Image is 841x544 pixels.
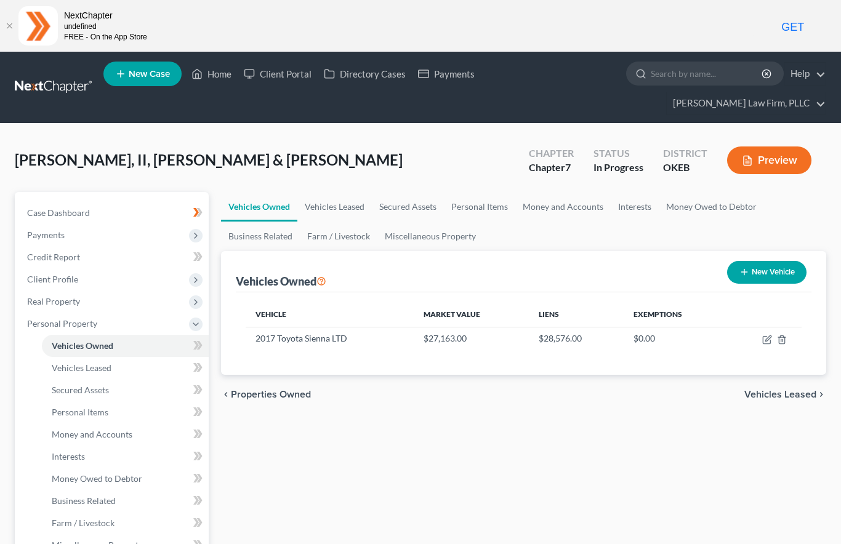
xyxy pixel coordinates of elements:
div: In Progress [594,161,643,175]
a: Interests [42,446,209,468]
a: Personal Items [444,192,515,222]
div: FREE - On the App Store [64,32,147,42]
td: $28,576.00 [529,327,624,350]
div: Chapter [529,146,574,161]
span: GET [781,21,804,33]
th: Exemptions [624,302,727,327]
div: NextChapter [64,9,147,22]
a: Secured Assets [372,192,444,222]
a: Money Owed to Debtor [42,468,209,490]
a: GET [750,20,835,36]
i: chevron_right [816,390,826,399]
span: New Case [129,70,170,79]
th: Liens [529,302,624,327]
a: Credit Report [17,246,209,268]
td: $27,163.00 [414,327,529,350]
button: Preview [727,146,811,174]
a: Secured Assets [42,379,209,401]
input: Search by name... [651,62,763,85]
div: Status [594,146,643,161]
a: Personal Items [42,401,209,423]
span: Personal Items [52,407,108,417]
a: Farm / Livestock [300,222,377,251]
span: Vehicles Owned [52,340,113,351]
a: Client Portal [238,63,318,85]
a: Help [784,63,826,85]
a: Directory Cases [318,63,412,85]
a: Farm / Livestock [42,512,209,534]
div: Vehicles Owned [236,274,326,289]
span: Business Related [52,495,116,506]
a: Vehicles Leased [297,192,372,222]
i: chevron_left [221,390,231,399]
a: Payments [412,63,481,85]
div: District [663,146,707,161]
a: Miscellaneous Property [377,222,483,251]
span: Vehicles Leased [744,390,816,399]
a: Home [185,63,238,85]
span: Case Dashboard [27,207,90,218]
span: 7 [565,161,571,173]
th: Vehicle [246,302,414,327]
a: Vehicles Owned [221,192,297,222]
div: Chapter [529,161,574,175]
a: Money Owed to Debtor [659,192,764,222]
span: Credit Report [27,252,80,262]
a: Business Related [42,490,209,512]
span: Interests [52,451,85,462]
td: $0.00 [624,327,727,350]
td: 2017 Toyota Sienna LTD [246,327,414,350]
a: Case Dashboard [17,202,209,224]
button: Vehicles Leased chevron_right [744,390,826,399]
div: undefined [64,22,147,32]
a: Vehicles Owned [42,335,209,357]
a: Business Related [221,222,300,251]
span: Money Owed to Debtor [52,473,142,484]
th: Market Value [414,302,529,327]
a: [PERSON_NAME] Law Firm, PLLC [667,92,826,114]
span: Vehicles Leased [52,362,111,373]
a: Money and Accounts [42,423,209,446]
span: Real Property [27,296,80,306]
span: Secured Assets [52,385,109,395]
span: Client Profile [27,274,78,284]
a: Vehicles Leased [42,357,209,379]
span: Properties Owned [231,390,311,399]
a: Money and Accounts [515,192,611,222]
button: chevron_left Properties Owned [221,390,311,399]
span: Payments [27,230,65,240]
div: OKEB [663,161,707,175]
a: Interests [611,192,659,222]
span: Money and Accounts [52,429,132,439]
span: Farm / Livestock [52,518,115,528]
button: New Vehicle [727,261,807,284]
span: Personal Property [27,318,97,329]
span: [PERSON_NAME], II, [PERSON_NAME] & [PERSON_NAME] [15,151,403,169]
